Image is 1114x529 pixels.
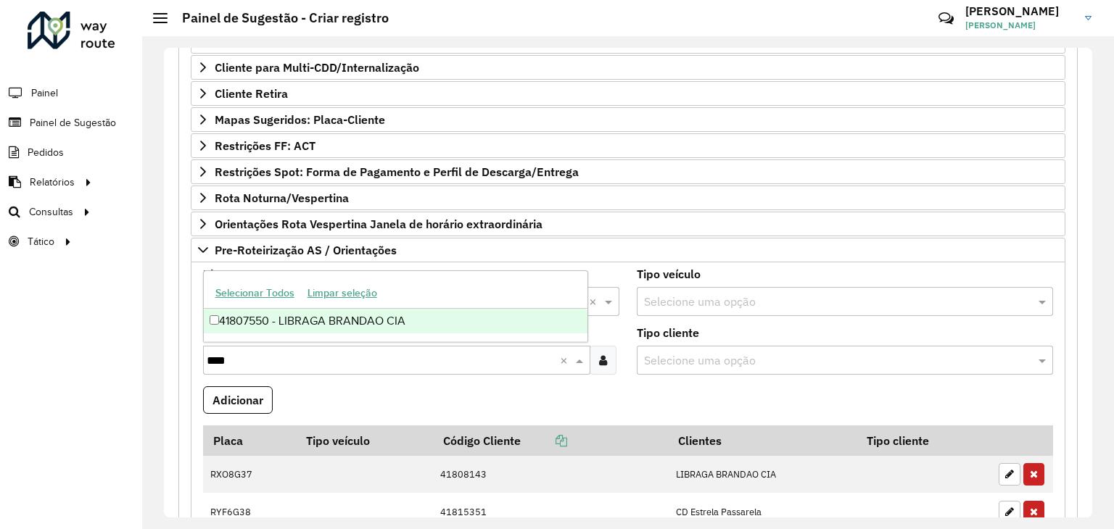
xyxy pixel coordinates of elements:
span: Painel de Sugestão [30,115,116,130]
a: Mapas Sugeridos: Placa-Cliente [191,107,1065,132]
span: Pedidos [28,145,64,160]
a: Copiar [521,433,567,448]
span: Clear all [589,293,601,310]
label: Tipo veículo [637,265,701,283]
a: Cliente para Multi-CDD/Internalização [191,55,1065,80]
span: Mapas Sugeridos: Placa-Cliente [215,114,385,125]
td: 41808143 [433,456,668,493]
th: Tipo veículo [296,425,433,456]
h3: [PERSON_NAME] [965,4,1074,18]
th: Placa [203,425,296,456]
span: Rota Noturna/Vespertina [215,192,349,204]
button: Selecionar Todos [209,282,301,304]
a: Restrições Spot: Forma de Pagamento e Perfil de Descarga/Entrega [191,159,1065,184]
div: 41807550 - LIBRAGA BRANDAO CIA [204,309,588,333]
ng-dropdown-panel: Options list [203,270,589,342]
span: Cliente para Multi-CDD/Internalização [215,62,419,73]
a: Restrições FF: ACT [191,133,1065,158]
span: Relatórios [30,175,75,190]
span: Orientações Rota Vespertina Janela de horário extraordinária [215,218,542,230]
span: Tático [28,234,54,249]
a: Cliente Retira [191,81,1065,106]
a: Pre-Roteirização AS / Orientações [191,238,1065,262]
button: Limpar seleção [301,282,384,304]
th: Tipo cliente [857,425,991,456]
h2: Painel de Sugestão - Criar registro [168,10,389,26]
button: Adicionar [203,386,273,414]
span: Painel [31,86,58,101]
label: Tipo cliente [637,324,699,341]
td: LIBRAGA BRANDAO CIA [668,456,857,493]
span: Restrições Spot: Forma de Pagamento e Perfil de Descarga/Entrega [215,166,579,178]
a: Rota Noturna/Vespertina [191,186,1065,210]
span: Restrições FF: ACT [215,140,315,151]
td: RXO8G37 [203,456,296,493]
th: Clientes [668,425,857,456]
a: Contato Rápido [931,3,962,34]
span: Consultas [29,204,73,220]
span: Pre-Roteirização AS / Orientações [215,244,397,256]
th: Código Cliente [433,425,668,456]
span: Cliente Retira [215,88,288,99]
a: Orientações Rota Vespertina Janela de horário extraordinária [191,212,1065,236]
span: [PERSON_NAME] [965,19,1074,32]
label: Placa [203,265,233,283]
span: Clear all [560,351,572,369]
